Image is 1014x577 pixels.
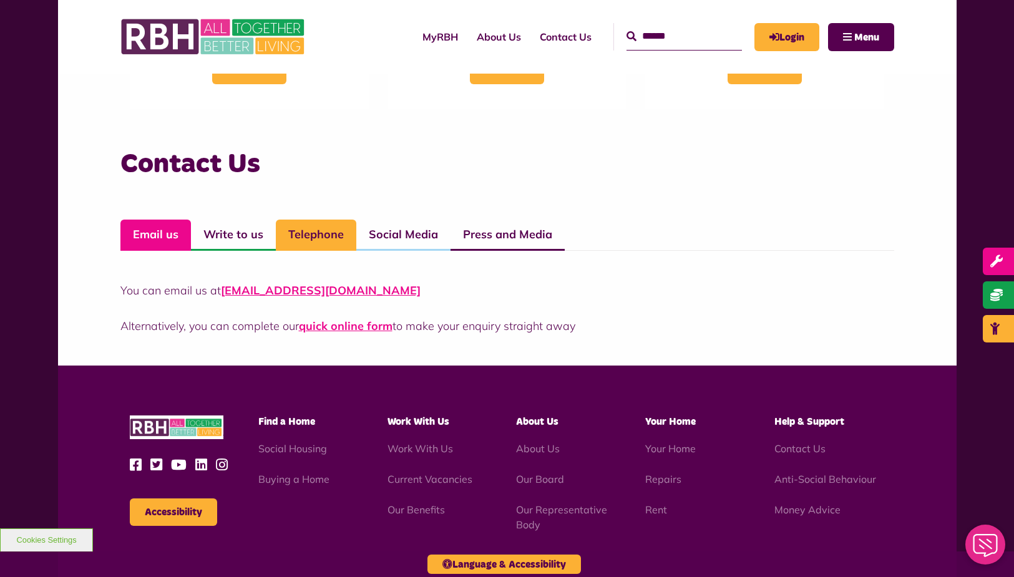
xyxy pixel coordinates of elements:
a: Anti-Social Behaviour [774,473,876,485]
a: About Us [467,20,530,54]
input: Search [626,23,742,50]
a: Social Housing - open in a new tab [258,442,327,455]
a: Telephone [276,220,356,251]
a: Rent [645,503,667,516]
a: Your Home [645,442,696,455]
iframe: Netcall Web Assistant for live chat [958,521,1014,577]
a: Money Advice [774,503,841,516]
button: Language & Accessibility [427,555,581,574]
a: Social Media [356,220,451,251]
a: Write to us [191,220,276,251]
a: Our Representative Body [516,503,607,531]
a: [EMAIL_ADDRESS][DOMAIN_NAME] [221,283,421,298]
p: You can email us at [120,282,894,299]
span: About Us [516,417,558,427]
a: Email us [120,220,191,251]
a: Our Benefits [388,503,445,516]
a: Current Vacancies [388,473,472,485]
span: Work With Us [388,417,449,427]
span: Menu [854,32,879,42]
span: Your Home [645,417,696,427]
a: Work With Us [388,442,453,455]
a: quick online form [299,319,392,333]
span: Help & Support [774,417,844,427]
p: Alternatively, you can complete our to make your enquiry straight away [120,318,894,334]
a: Buying a Home [258,473,329,485]
img: RBH [130,415,223,440]
a: About Us [516,442,560,455]
button: Navigation [828,23,894,51]
h3: Contact Us [120,147,894,182]
span: Find a Home [258,417,315,427]
a: MyRBH [413,20,467,54]
a: Contact Us [530,20,601,54]
a: Repairs [645,473,681,485]
button: Accessibility [130,498,217,526]
img: RBH [120,12,308,61]
a: Press and Media [451,220,565,251]
a: Contact Us [774,442,826,455]
a: Our Board [516,473,564,485]
a: MyRBH [754,23,819,51]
